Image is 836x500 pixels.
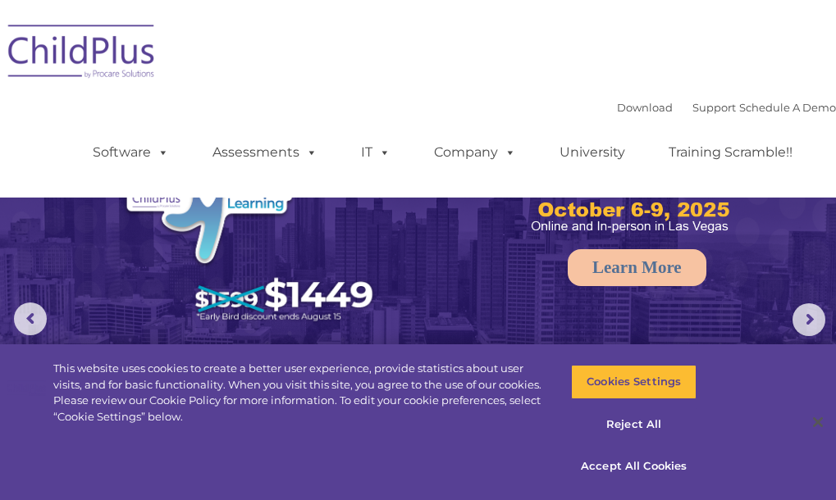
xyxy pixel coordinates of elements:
button: Accept All Cookies [571,449,697,484]
a: Download [617,101,673,114]
a: Assessments [196,136,334,169]
a: University [543,136,642,169]
a: Learn More [568,249,706,286]
a: Company [418,136,532,169]
a: Software [76,136,185,169]
button: Cookies Settings [571,365,697,399]
button: Reject All [571,407,697,442]
a: Schedule A Demo [739,101,836,114]
a: IT [345,136,407,169]
font: | [617,101,836,114]
button: Close [800,404,836,440]
a: Support [692,101,736,114]
a: Training Scramble!! [652,136,809,169]
div: This website uses cookies to create a better user experience, provide statistics about user visit... [53,361,546,425]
